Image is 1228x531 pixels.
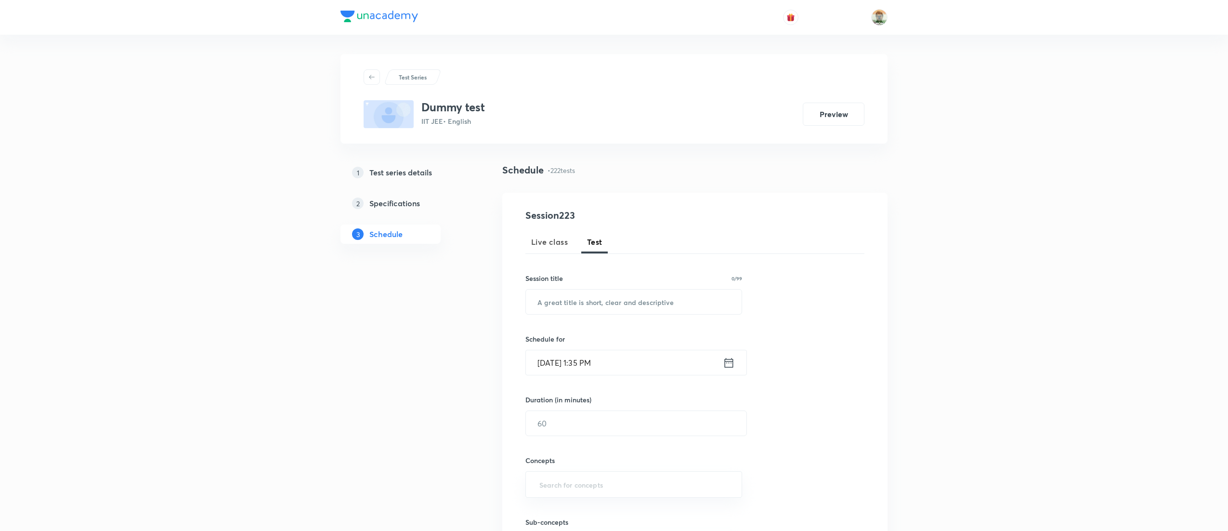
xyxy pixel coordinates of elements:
span: Test [587,236,602,248]
a: Company Logo [340,11,418,25]
h5: Specifications [369,198,420,209]
h6: Session title [525,273,563,283]
p: Test Series [399,73,427,81]
h6: Duration (in minutes) [525,395,591,405]
button: avatar [783,10,798,25]
h4: Session 223 [525,208,701,223]
img: fallback-thumbnail.png [364,100,414,128]
input: 60 [526,411,746,436]
p: 2 [352,198,364,209]
img: Ram Mohan Raav [871,9,888,26]
p: 0/99 [732,276,742,281]
button: Open [736,484,738,486]
a: 2Specifications [340,194,471,213]
p: IIT JEE • English [421,116,485,126]
input: A great title is short, clear and descriptive [526,290,742,314]
h6: Concepts [525,455,742,465]
h6: Sub-concepts [525,517,742,527]
img: avatar [786,13,795,22]
span: Live class [531,236,568,248]
h5: Schedule [369,228,403,240]
img: Company Logo [340,11,418,22]
h3: Dummy test [421,100,485,114]
input: Search for concepts [537,476,730,493]
button: Preview [803,103,864,126]
h5: Test series details [369,167,432,178]
a: 1Test series details [340,163,471,182]
h4: Schedule [502,163,544,177]
p: • 222 tests [548,165,575,175]
p: 1 [352,167,364,178]
p: 3 [352,228,364,240]
h6: Schedule for [525,334,742,344]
